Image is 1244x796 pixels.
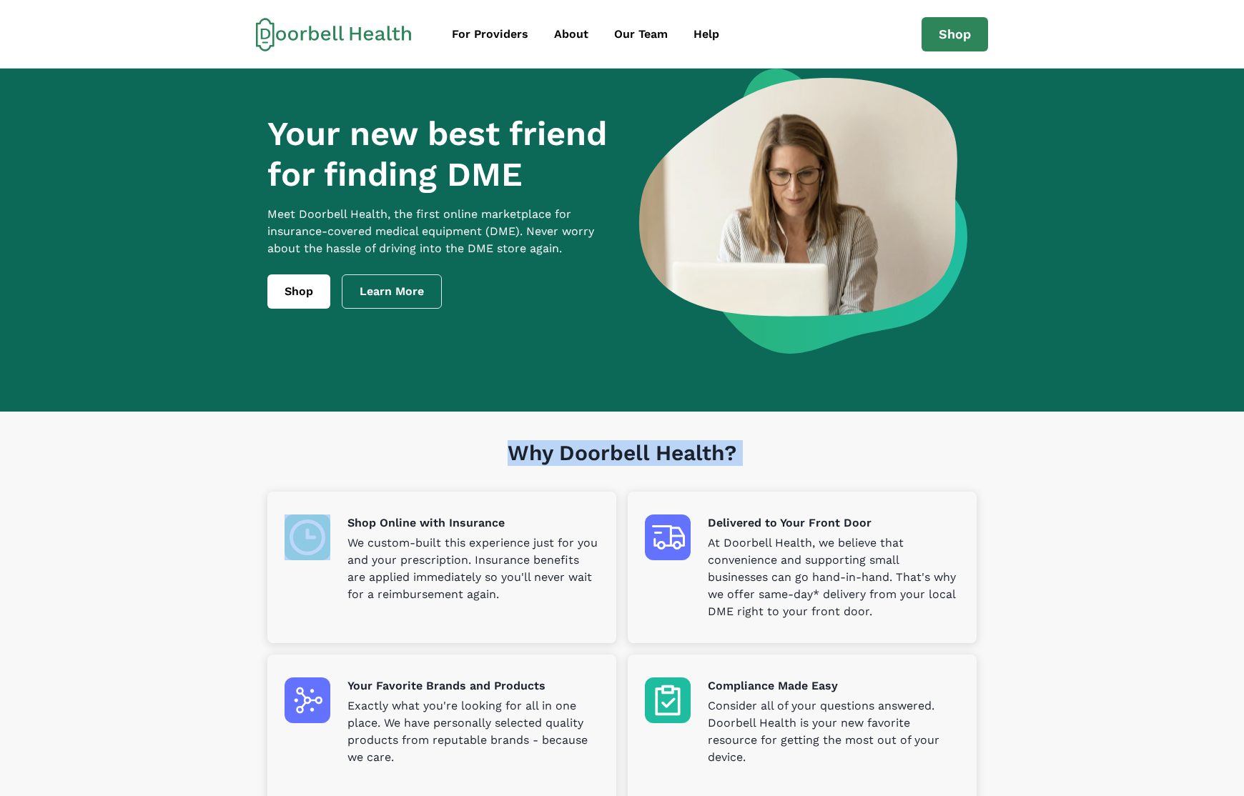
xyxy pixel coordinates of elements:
img: Delivered to Your Front Door icon [645,514,691,560]
p: Meet Doorbell Health, the first online marketplace for insurance-covered medical equipment (DME).... [267,206,615,257]
a: Shop [922,17,988,51]
p: Your Favorite Brands and Products [347,677,599,695]
div: Help [693,26,719,43]
p: Exactly what you're looking for all in one place. We have personally selected quality products fr... [347,697,599,766]
img: Shop Online with Insurance icon [285,514,330,560]
p: At Doorbell Health, we believe that convenience and supporting small businesses can go hand-in-ha... [708,534,959,620]
a: Help [682,20,731,49]
img: Compliance Made Easy icon [645,677,691,723]
p: Delivered to Your Front Door [708,514,959,532]
p: Compliance Made Easy [708,677,959,695]
img: a woman looking at a computer [639,69,967,354]
h1: Your new best friend for finding DME [267,114,615,194]
a: Learn More [342,274,442,309]
div: Our Team [614,26,668,43]
a: Our Team [603,20,679,49]
p: Shop Online with Insurance [347,514,599,532]
img: Your Favorite Brands and Products icon [285,677,330,723]
a: About [543,20,600,49]
p: Consider all of your questions answered. Doorbell Health is your new favorite resource for gettin... [708,697,959,766]
p: We custom-built this experience just for you and your prescription. Insurance benefits are applie... [347,534,599,603]
div: For Providers [452,26,528,43]
a: Shop [267,274,330,309]
div: About [554,26,588,43]
h1: Why Doorbell Health? [267,440,977,492]
a: For Providers [440,20,540,49]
